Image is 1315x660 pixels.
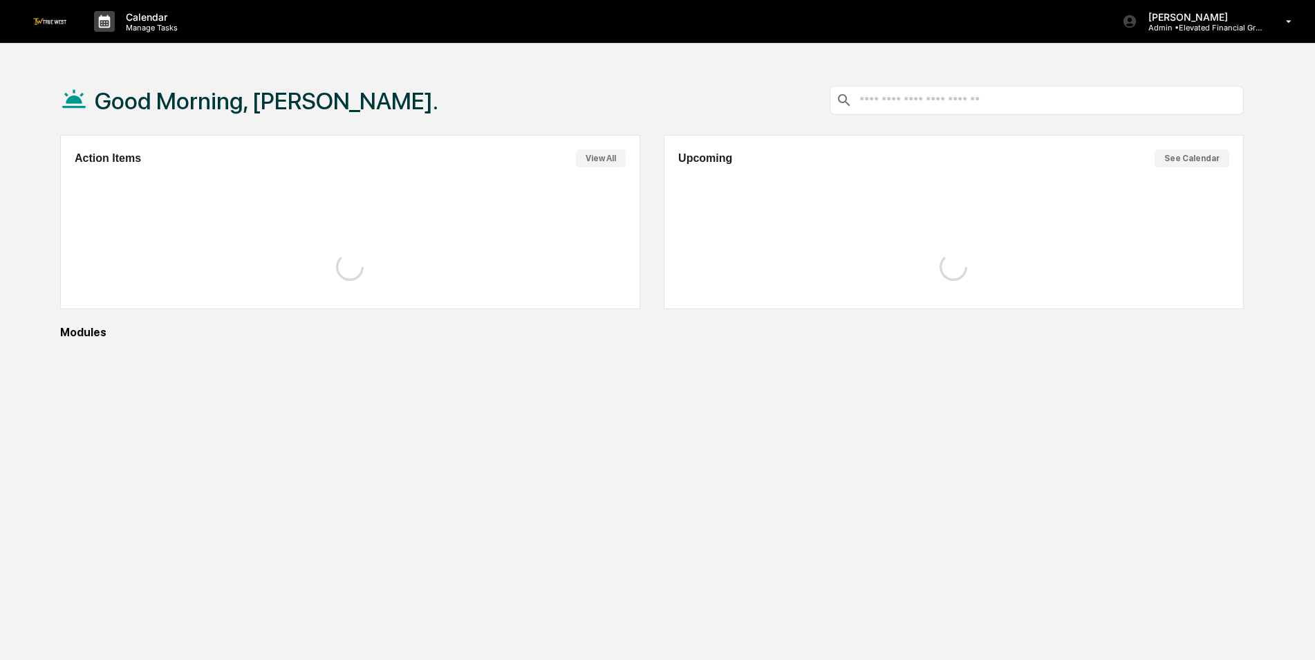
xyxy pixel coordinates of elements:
[115,11,185,23] p: Calendar
[33,18,66,24] img: logo
[1137,11,1266,23] p: [PERSON_NAME]
[576,149,626,167] button: View All
[1155,149,1229,167] button: See Calendar
[60,326,1244,339] div: Modules
[678,152,732,165] h2: Upcoming
[1137,23,1266,33] p: Admin • Elevated Financial Group
[95,87,438,115] h1: Good Morning, [PERSON_NAME].
[75,152,141,165] h2: Action Items
[115,23,185,33] p: Manage Tasks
